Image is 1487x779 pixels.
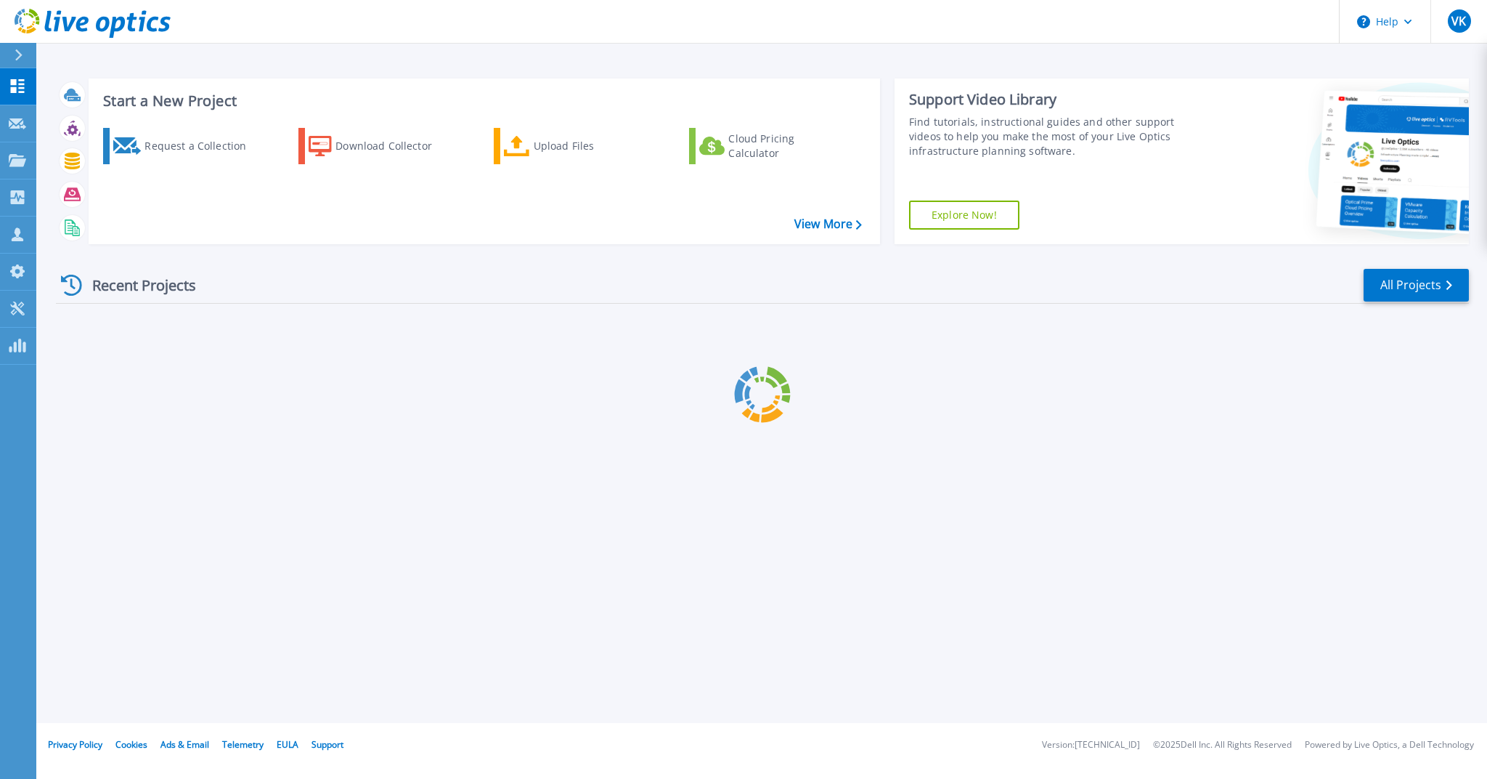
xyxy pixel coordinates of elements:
[909,115,1203,158] div: Find tutorials, instructional guides and other support videos to help you make the most of your L...
[277,738,298,751] a: EULA
[311,738,343,751] a: Support
[1364,269,1469,302] a: All Projects
[222,738,264,751] a: Telemetry
[909,90,1203,109] div: Support Video Library
[794,217,862,231] a: View More
[534,132,650,161] div: Upload Files
[103,128,265,164] a: Request a Collection
[494,128,656,164] a: Upload Files
[1042,740,1140,750] li: Version: [TECHNICAL_ID]
[909,201,1019,230] a: Explore Now!
[56,267,216,303] div: Recent Projects
[335,132,452,161] div: Download Collector
[298,128,460,164] a: Download Collector
[689,128,851,164] a: Cloud Pricing Calculator
[103,93,861,109] h3: Start a New Project
[160,738,209,751] a: Ads & Email
[1305,740,1474,750] li: Powered by Live Optics, a Dell Technology
[115,738,147,751] a: Cookies
[144,132,261,161] div: Request a Collection
[728,132,844,161] div: Cloud Pricing Calculator
[1153,740,1292,750] li: © 2025 Dell Inc. All Rights Reserved
[48,738,102,751] a: Privacy Policy
[1451,15,1466,27] span: VK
